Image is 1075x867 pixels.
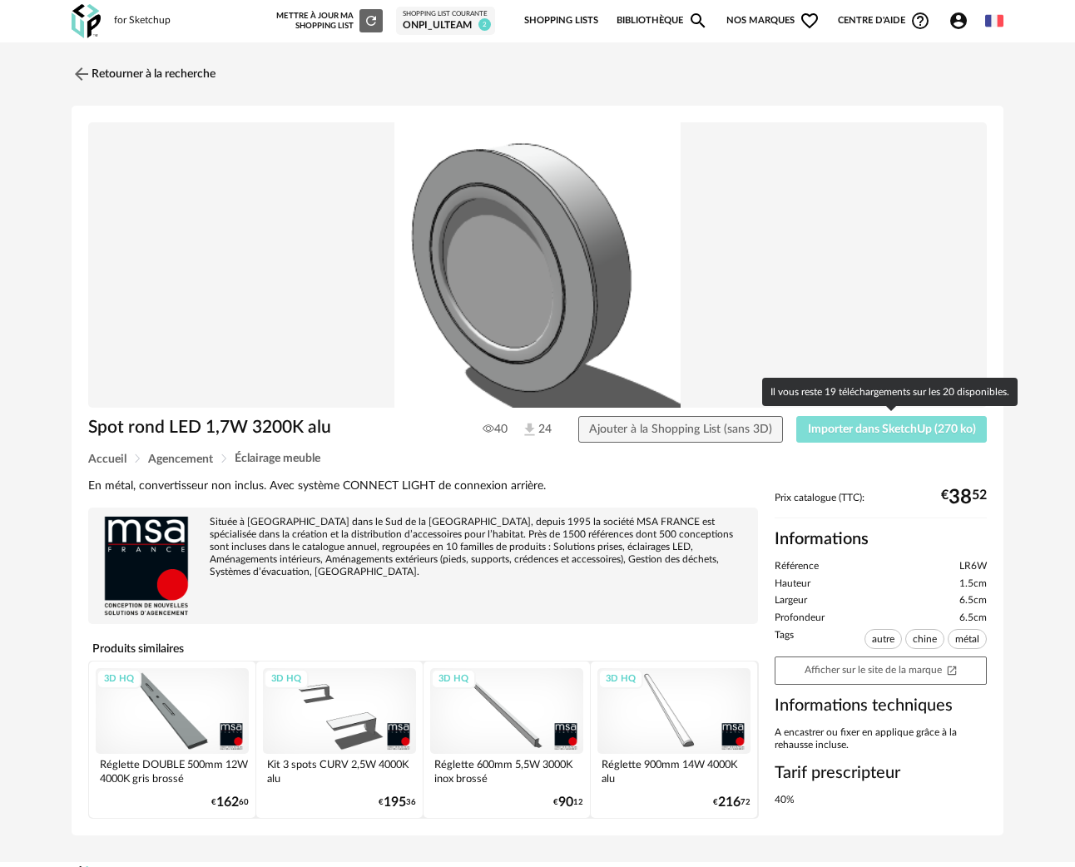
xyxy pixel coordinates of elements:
div: 3D HQ [431,669,476,690]
a: 3D HQ Kit 3 spots CURV 2,5W 4000K alu €19536 [256,661,423,819]
div: Mettre à jour ma Shopping List [276,9,383,32]
span: 6.5cm [959,594,987,607]
h3: Informations techniques [775,695,987,716]
div: 40% [775,794,987,807]
span: Help Circle Outline icon [910,11,930,31]
a: Afficher sur le site de la marqueOpen In New icon [775,656,987,685]
span: Profondeur [775,612,825,625]
span: Account Circle icon [949,11,976,31]
img: svg+xml;base64,PHN2ZyB3aWR0aD0iMjQiIGhlaWdodD0iMjQiIHZpZXdCb3g9IjAgMCAyNCAyNCIgZmlsbD0ibm9uZSIgeG... [72,64,92,84]
span: 40 [483,422,508,437]
span: 90 [558,797,573,808]
div: € 72 [713,797,751,808]
h1: Spot rond LED 1,7W 3200K alu [88,416,453,438]
button: Ajouter à la Shopping List (sans 3D) [578,416,784,443]
span: Ajouter à la Shopping List (sans 3D) [589,424,772,435]
img: fr [985,12,1003,30]
div: € 12 [553,797,583,808]
img: Téléchargements [521,421,538,438]
a: 3D HQ Réglette DOUBLE 500mm 12W 4000K gris brossé €16260 [89,661,255,819]
img: Product pack shot [88,122,987,409]
span: 2 [478,18,491,31]
span: Éclairage meuble [235,453,320,464]
a: 3D HQ Réglette 600mm 5,5W 3000K inox brossé €9012 [424,661,590,819]
h3: Tarif prescripteur [775,762,987,784]
span: chine [905,629,944,649]
span: Tags [775,629,794,652]
h2: Informations [775,528,987,550]
span: Open In New icon [946,664,958,675]
span: Centre d'aideHelp Circle Outline icon [838,11,930,31]
div: Shopping List courante [403,10,488,18]
span: Largeur [775,594,807,607]
div: Réglette 600mm 5,5W 3000K inox brossé [430,754,583,787]
div: Prix catalogue (TTC): [775,492,987,519]
img: brand logo [97,516,196,616]
span: Refresh icon [364,17,379,25]
a: Retourner à la recherche [72,56,215,92]
span: 6.5cm [959,612,987,625]
div: € 52 [941,492,987,503]
span: 195 [384,797,406,808]
span: Référence [775,560,819,573]
div: 3D HQ [97,669,141,690]
h4: Produits similaires [88,637,758,661]
a: BibliothèqueMagnify icon [617,3,708,38]
div: Il vous reste 19 téléchargements sur les 20 disponibles. [762,378,1018,406]
span: Nos marques [726,3,820,38]
span: LR6W [959,560,987,573]
span: Accueil [88,453,126,465]
div: € 36 [379,797,416,808]
div: € 60 [211,797,249,808]
div: Kit 3 spots CURV 2,5W 4000K alu [263,754,416,787]
span: 38 [949,492,972,503]
span: autre [864,629,902,649]
div: for Sketchup [114,14,171,27]
div: A encastrer ou fixer en applique grâce à la rehausse incluse. [775,726,987,752]
button: Importer dans SketchUp (270 ko) [796,416,987,443]
span: 216 [718,797,741,808]
span: Hauteur [775,577,810,591]
div: Réglette 900mm 14W 4000K alu [597,754,751,787]
span: métal [948,629,987,649]
span: Heart Outline icon [800,11,820,31]
div: Réglette DOUBLE 500mm 12W 4000K gris brossé [96,754,249,787]
span: 162 [216,797,239,808]
span: Agencement [148,453,213,465]
img: OXP [72,4,101,38]
a: Shopping List courante ONPI_ULTEAM 2 [403,10,488,32]
div: En métal, convertisseur non inclus. Avec système CONNECT LIGHT de connexion arrière. [88,478,758,494]
div: Breadcrumb [88,453,987,465]
span: Magnify icon [688,11,708,31]
a: 3D HQ Réglette 900mm 14W 4000K alu €21672 [591,661,757,819]
span: Importer dans SketchUp (270 ko) [808,424,976,435]
span: 24 [521,421,549,438]
div: Située à [GEOGRAPHIC_DATA] dans le Sud de la [GEOGRAPHIC_DATA], depuis 1995 la société MSA FRANCE... [97,516,750,578]
div: 3D HQ [598,669,643,690]
a: Shopping Lists [524,3,598,38]
div: ONPI_ULTEAM [403,19,488,32]
span: 1.5cm [959,577,987,591]
div: 3D HQ [264,669,309,690]
span: Account Circle icon [949,11,968,31]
